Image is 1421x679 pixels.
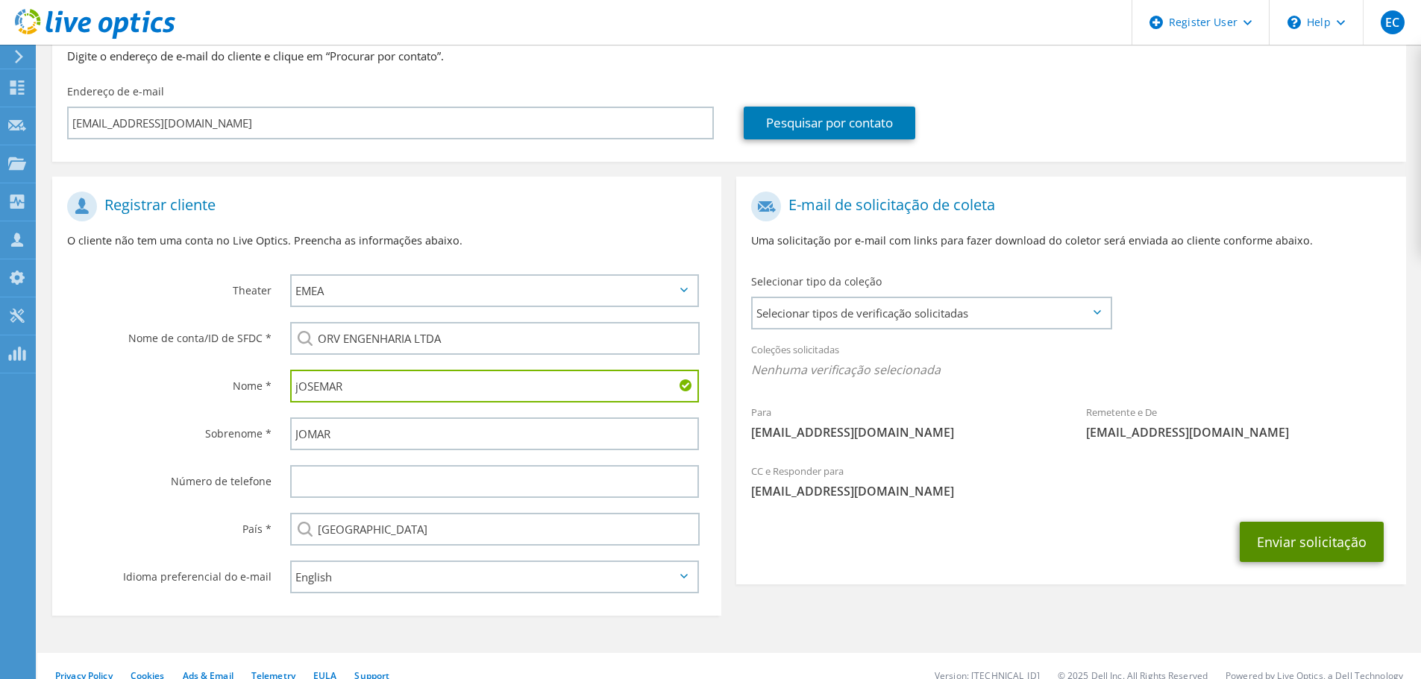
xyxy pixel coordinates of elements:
label: País * [67,513,272,537]
span: EC [1381,10,1405,34]
span: [EMAIL_ADDRESS][DOMAIN_NAME] [1086,424,1391,440]
label: Theater [67,274,272,298]
button: Enviar solicitação [1240,522,1384,562]
div: Para [736,397,1071,448]
p: Uma solicitação por e-mail com links para fazer download do coletor será enviada ao cliente confo... [751,233,1390,249]
span: [EMAIL_ADDRESS][DOMAIN_NAME] [751,483,1390,499]
svg: \n [1287,16,1301,29]
a: Pesquisar por contato [744,107,915,139]
label: Idioma preferencial do e-mail [67,560,272,584]
label: Nome * [67,370,272,394]
label: Número de telefone [67,465,272,489]
div: Remetente e De [1071,397,1406,448]
h3: Digite o endereço de e-mail do cliente e clique em “Procurar por contato”. [67,48,1391,64]
h1: Registrar cliente [67,192,699,221]
p: O cliente não tem uma conta no Live Optics. Preencha as informações abaixo. [67,233,706,249]
span: Selecionar tipos de verificação solicitadas [753,298,1110,328]
span: [EMAIL_ADDRESS][DOMAIN_NAME] [751,424,1056,440]
span: Nenhuma verificação selecionada [751,361,1390,378]
div: Coleções solicitadas [736,334,1405,389]
h1: E-mail de solicitação de coleta [751,192,1383,221]
label: Nome de conta/ID de SFDC * [67,322,272,346]
label: Selecionar tipo da coleção [751,274,882,289]
label: Sobrenome * [67,417,272,441]
div: CC e Responder para [736,455,1405,507]
label: Endereço de e-mail [67,84,164,99]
